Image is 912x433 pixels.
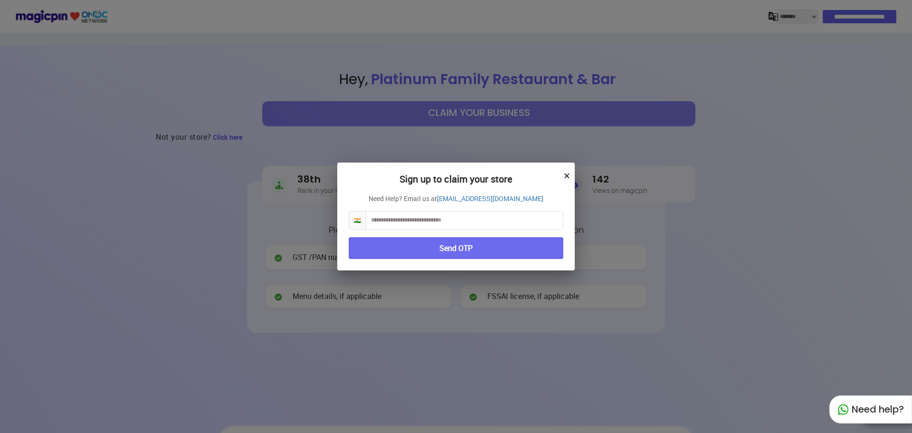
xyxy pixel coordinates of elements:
[349,237,563,260] button: Send OTP
[349,194,563,203] p: Need Help? Email us at
[829,395,912,423] div: Need help?
[564,167,570,183] button: ×
[837,404,849,415] img: whatapp_green.7240e66a.svg
[437,194,543,203] a: [EMAIL_ADDRESS][DOMAIN_NAME]
[349,174,563,194] h2: Sign up to claim your store
[349,212,366,229] span: 🇮🇳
